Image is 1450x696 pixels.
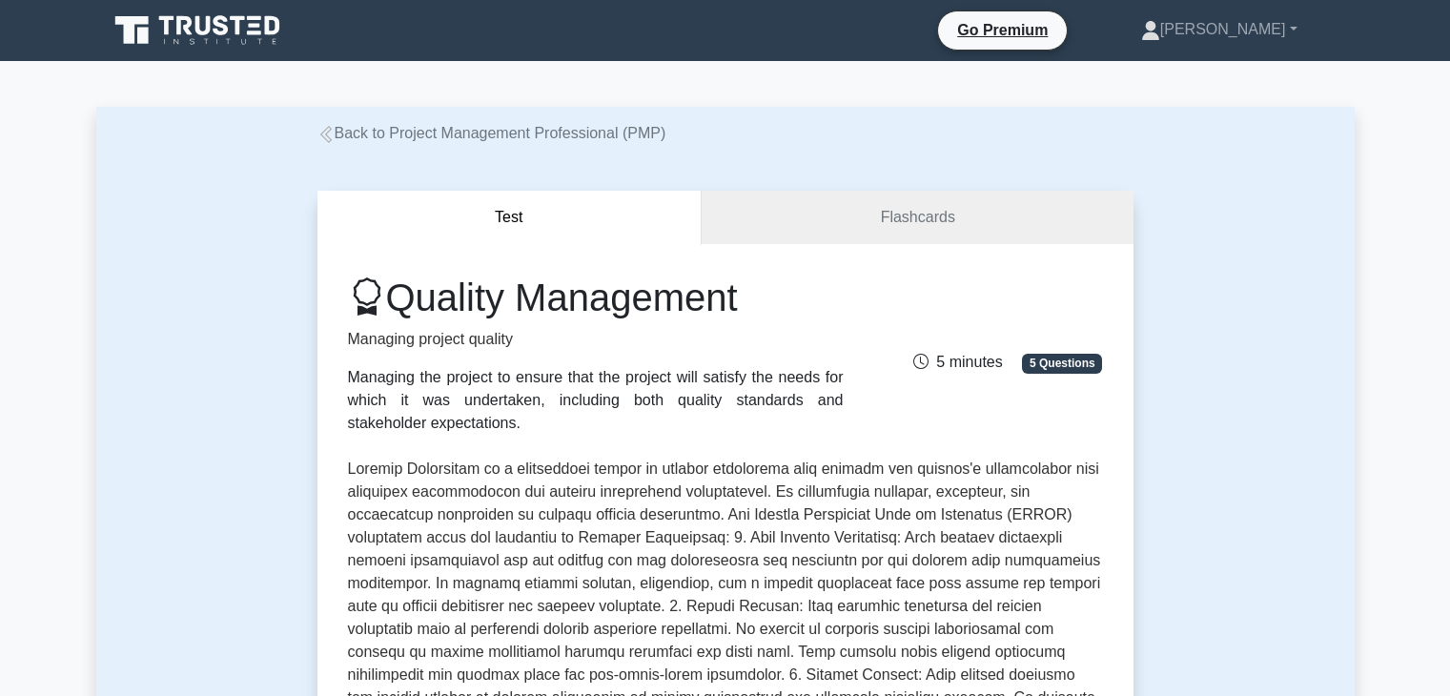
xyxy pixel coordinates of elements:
a: Flashcards [702,191,1133,245]
span: 5 Questions [1022,354,1102,373]
span: 5 minutes [913,354,1002,370]
a: Go Premium [946,18,1059,42]
div: Managing the project to ensure that the project will satisfy the needs for which it was undertake... [348,366,844,435]
button: Test [317,191,703,245]
h1: Quality Management [348,275,844,320]
a: [PERSON_NAME] [1095,10,1343,49]
a: Back to Project Management Professional (PMP) [317,125,666,141]
p: Managing project quality [348,328,844,351]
